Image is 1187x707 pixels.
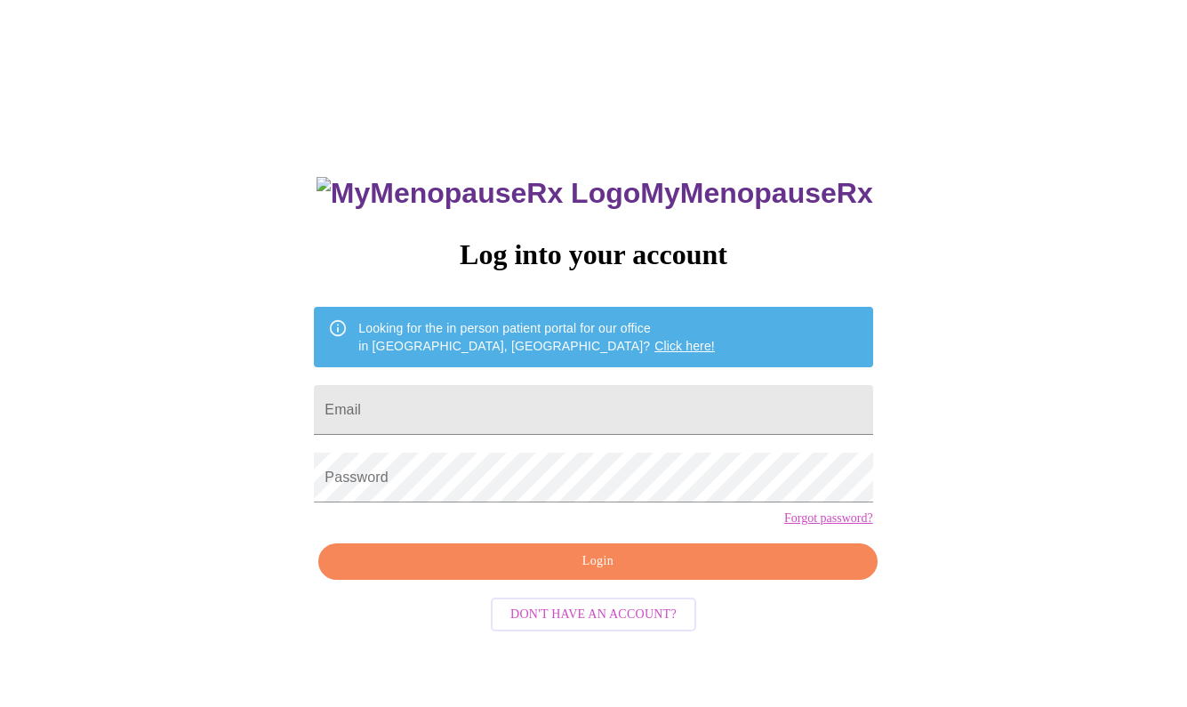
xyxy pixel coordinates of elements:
h3: MyMenopauseRx [317,177,873,210]
div: Looking for the in person patient portal for our office in [GEOGRAPHIC_DATA], [GEOGRAPHIC_DATA]? [358,312,715,362]
span: Login [339,550,856,573]
img: MyMenopauseRx Logo [317,177,640,210]
a: Click here! [654,339,715,353]
h3: Log into your account [314,238,872,271]
a: Don't have an account? [486,605,701,620]
a: Forgot password? [784,511,873,526]
button: Don't have an account? [491,598,696,632]
button: Login [318,543,877,580]
span: Don't have an account? [510,604,677,626]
